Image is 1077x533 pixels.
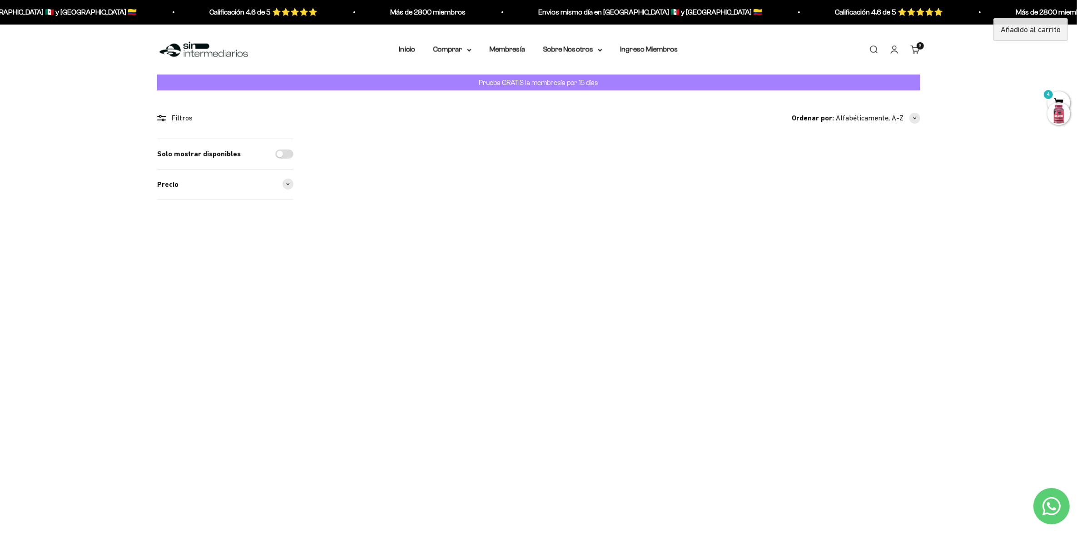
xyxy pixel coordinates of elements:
[1043,89,1054,100] mark: 4
[539,6,763,18] p: Envios mismo día en [GEOGRAPHIC_DATA] 🇲🇽 y [GEOGRAPHIC_DATA] 🇨🇴
[399,45,415,53] a: Inicio
[835,6,943,18] p: Calificación 4.6 de 5 ⭐️⭐️⭐️⭐️⭐️
[157,148,241,160] label: Solo mostrar disponibles
[433,44,471,55] summary: Comprar
[477,77,601,88] p: Prueba GRATIS la membresía por 15 días
[836,112,920,124] button: Alfabéticamente, A-Z
[993,18,1068,41] div: Añadido al carrito
[157,112,293,124] div: Filtros
[836,112,904,124] span: Alfabéticamente, A-Z
[543,44,602,55] summary: Sobre Nosotros
[490,45,525,53] a: Membresía
[157,179,179,190] span: Precio
[919,43,921,48] span: 3
[391,6,466,18] p: Más de 2800 miembros
[210,6,318,18] p: Calificación 4.6 de 5 ⭐️⭐️⭐️⭐️⭐️
[157,169,293,199] summary: Precio
[792,112,834,124] span: Ordenar por:
[1047,99,1070,109] a: 4
[620,45,678,53] a: Ingreso Miembros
